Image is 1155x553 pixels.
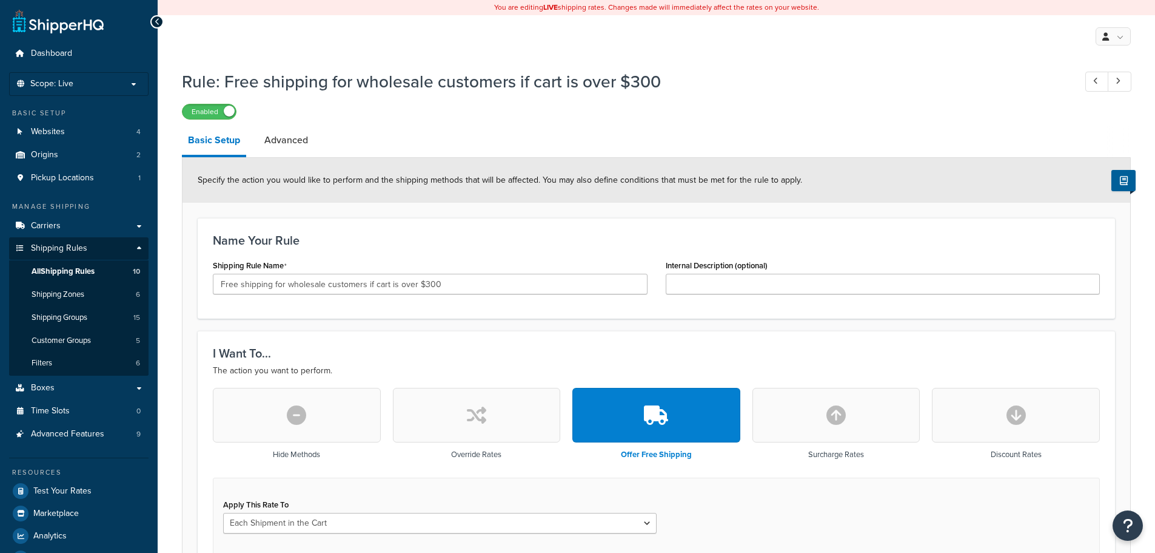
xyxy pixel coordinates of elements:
[32,290,84,300] span: Shipping Zones
[33,531,67,541] span: Analytics
[258,126,314,155] a: Advanced
[1113,511,1143,541] button: Open Resource Center
[621,450,692,459] h3: Offer Free Shipping
[9,260,149,283] a: AllShipping Rules10
[223,500,289,509] label: Apply This Rate To
[9,467,149,478] div: Resources
[543,2,558,13] b: LIVE
[136,336,140,346] span: 5
[9,503,149,524] a: Marketplace
[451,450,501,459] h3: Override Rates
[9,283,149,306] li: Shipping Zones
[30,79,73,89] span: Scope: Live
[182,126,246,157] a: Basic Setup
[9,144,149,166] a: Origins2
[9,352,149,375] a: Filters6
[182,104,236,119] label: Enabled
[9,352,149,375] li: Filters
[9,144,149,166] li: Origins
[136,358,140,368] span: 6
[198,174,802,186] span: Specify the action you would like to perform and the shipping methods that will be affected. You ...
[9,480,149,502] a: Test Your Rates
[31,429,104,439] span: Advanced Features
[31,49,72,59] span: Dashboard
[33,486,92,497] span: Test Your Rates
[1085,72,1109,92] a: Previous Record
[9,330,149,352] a: Customer Groups5
[31,221,61,231] span: Carriers
[32,336,91,346] span: Customer Groups
[9,202,149,212] div: Manage Shipping
[133,313,140,323] span: 15
[9,525,149,547] a: Analytics
[808,450,864,459] h3: Surcharge Rates
[31,173,94,183] span: Pickup Locations
[213,347,1100,360] h3: I Want To...
[31,383,55,393] span: Boxes
[9,400,149,422] li: Time Slots
[9,307,149,329] li: Shipping Groups
[9,423,149,446] a: Advanced Features9
[9,330,149,352] li: Customer Groups
[9,423,149,446] li: Advanced Features
[32,358,52,368] span: Filters
[9,307,149,329] a: Shipping Groups15
[9,108,149,118] div: Basic Setup
[9,167,149,189] li: Pickup Locations
[666,261,768,270] label: Internal Description (optional)
[9,121,149,143] a: Websites4
[138,173,141,183] span: 1
[31,406,70,416] span: Time Slots
[991,450,1042,459] h3: Discount Rates
[213,364,1100,378] p: The action you want to perform.
[9,167,149,189] a: Pickup Locations1
[9,237,149,376] li: Shipping Rules
[9,121,149,143] li: Websites
[1108,72,1131,92] a: Next Record
[133,266,140,277] span: 10
[1111,170,1136,191] button: Show Help Docs
[33,509,79,519] span: Marketplace
[31,243,87,254] span: Shipping Rules
[9,215,149,237] a: Carriers
[273,450,320,459] h3: Hide Methods
[9,237,149,260] a: Shipping Rules
[9,400,149,422] a: Time Slots0
[136,290,140,300] span: 6
[32,266,95,277] span: All Shipping Rules
[9,42,149,65] a: Dashboard
[213,234,1100,247] h3: Name Your Rule
[9,377,149,399] a: Boxes
[136,150,141,160] span: 2
[136,429,141,439] span: 9
[136,127,141,137] span: 4
[32,313,87,323] span: Shipping Groups
[213,261,287,271] label: Shipping Rule Name
[136,406,141,416] span: 0
[31,150,58,160] span: Origins
[31,127,65,137] span: Websites
[9,283,149,306] a: Shipping Zones6
[182,70,1063,93] h1: Rule: Free shipping for wholesale customers if cart is over $300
